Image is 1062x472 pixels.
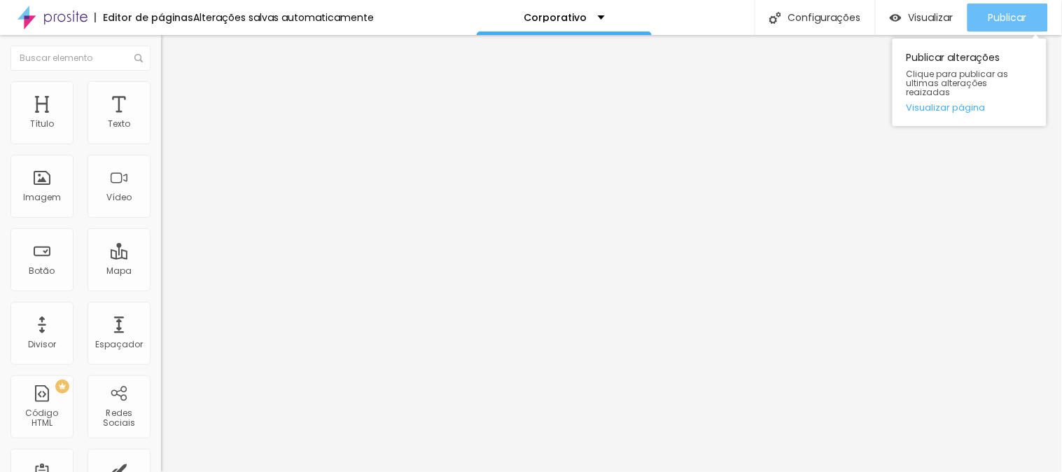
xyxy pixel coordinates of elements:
[893,39,1047,126] div: Publicar alterações
[909,12,953,23] span: Visualizar
[524,13,587,22] p: Corporativo
[29,266,55,276] div: Botão
[95,13,193,22] div: Editor de páginas
[988,12,1027,23] span: Publicar
[890,12,902,24] img: view-1.svg
[14,408,69,429] div: Código HTML
[23,193,61,202] div: Imagem
[91,408,146,429] div: Redes Sociais
[967,4,1048,32] button: Publicar
[193,13,374,22] div: Alterações salvas automaticamente
[30,119,54,129] div: Título
[769,12,781,24] img: Icone
[28,340,56,349] div: Divisor
[907,69,1033,97] span: Clique para publicar as ultimas alterações reaizadas
[134,54,143,62] img: Icone
[106,266,132,276] div: Mapa
[907,103,1033,112] a: Visualizar página
[106,193,132,202] div: Vídeo
[11,46,151,71] input: Buscar elemento
[876,4,967,32] button: Visualizar
[108,119,130,129] div: Texto
[95,340,143,349] div: Espaçador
